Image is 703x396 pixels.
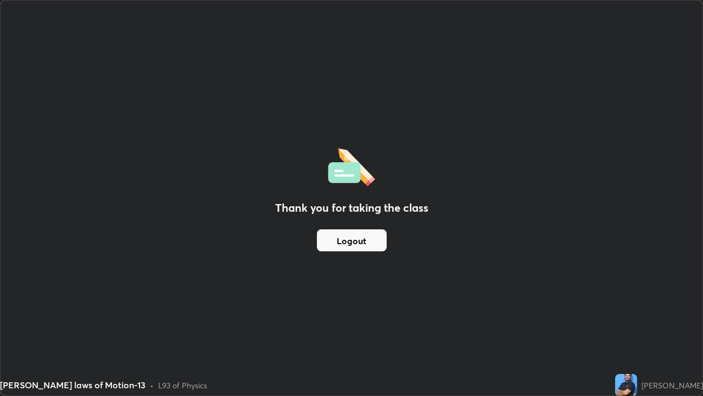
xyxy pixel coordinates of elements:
div: L93 of Physics [158,380,207,391]
button: Logout [317,229,387,251]
div: [PERSON_NAME] [641,380,703,391]
h2: Thank you for taking the class [275,200,428,216]
img: f2301bd397bc4cf78b0e65b0791dc59c.jpg [615,374,637,396]
img: offlineFeedback.1438e8b3.svg [328,145,375,186]
div: • [150,380,154,391]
